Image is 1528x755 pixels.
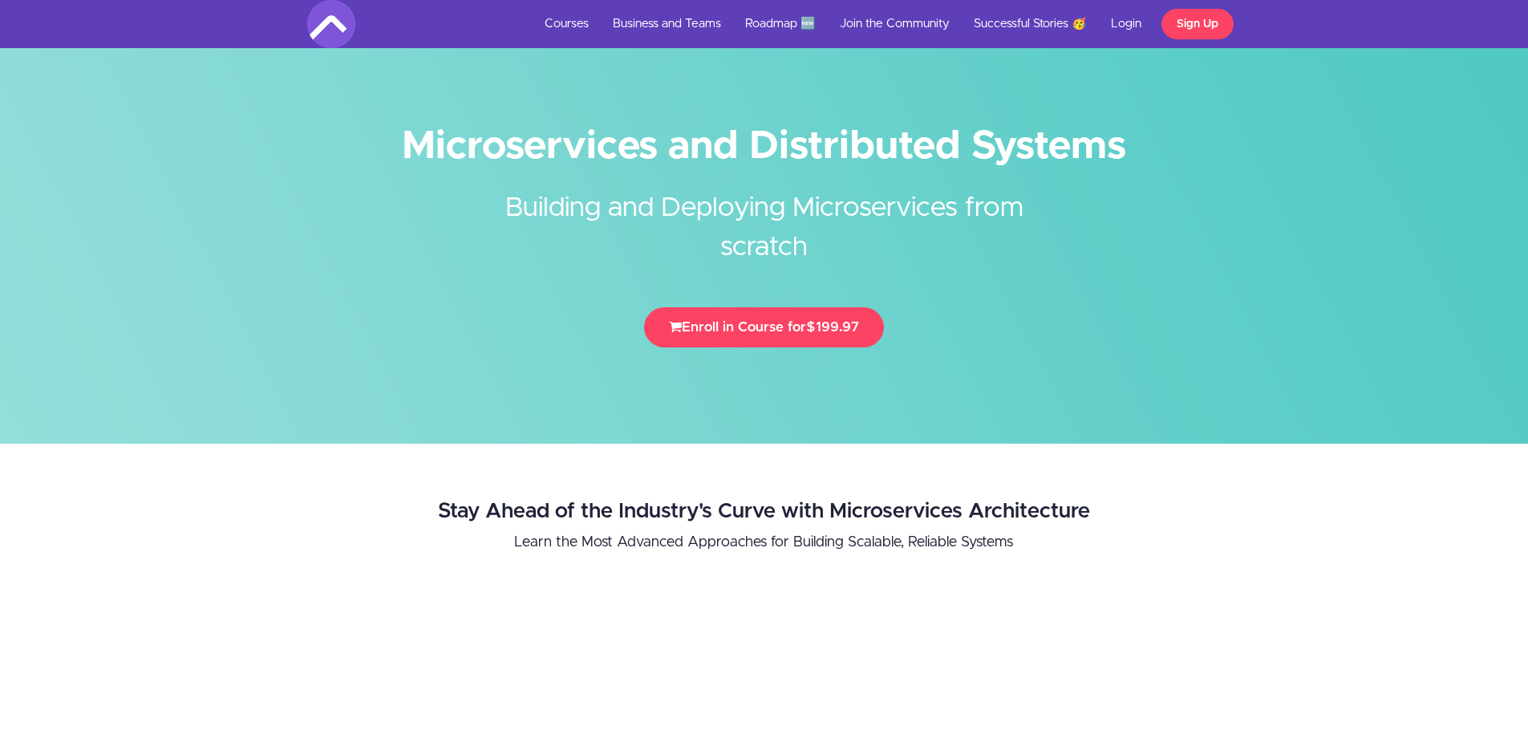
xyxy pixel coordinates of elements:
[1161,9,1234,39] a: Sign Up
[806,320,859,334] span: $199.97
[644,307,884,347] button: Enroll in Course for$199.97
[258,531,1269,554] p: Learn the Most Advanced Approaches for Building Scalable, Reliable Systems
[258,500,1269,523] h2: Stay Ahead of the Industry's Curve with Microservices Architecture
[307,128,1222,164] h1: Microservices and Distributed Systems
[464,164,1065,267] h2: Building and Deploying Microservices from scratch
